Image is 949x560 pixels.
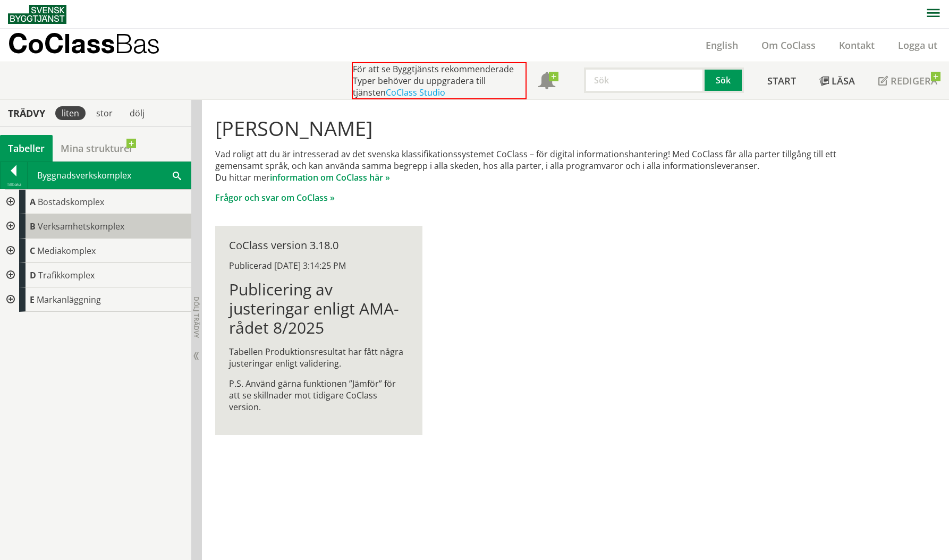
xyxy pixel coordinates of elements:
span: A [30,196,36,208]
span: B [30,220,36,232]
a: CoClass Studio [386,87,445,98]
div: stor [90,106,119,120]
span: Start [767,74,796,87]
p: Vad roligt att du är intresserad av det svenska klassifikationssystemet CoClass – för digital inf... [215,148,868,183]
div: Tillbaka [1,180,27,189]
span: Läsa [832,74,855,87]
span: Mediakomplex [37,245,96,257]
span: Dölj trädvy [192,296,201,338]
a: Mina strukturer [53,135,141,162]
div: liten [55,106,86,120]
input: Sök [584,67,705,93]
span: Markanläggning [37,294,101,306]
p: CoClass [8,37,160,49]
a: Om CoClass [750,39,827,52]
div: För att se Byggtjänsts rekommenderade Typer behöver du uppgradera till tjänsten [352,62,527,99]
h1: [PERSON_NAME] [215,116,868,140]
div: CoClass version 3.18.0 [229,240,408,251]
span: Bas [115,28,160,59]
div: Byggnadsverkskomplex [28,162,191,189]
div: Publicerad [DATE] 3:14:25 PM [229,260,408,271]
a: Kontakt [827,39,886,52]
a: English [694,39,750,52]
span: Trafikkomplex [38,269,95,281]
span: Bostadskomplex [38,196,104,208]
a: Logga ut [886,39,949,52]
h1: Publicering av justeringar enligt AMA-rådet 8/2025 [229,280,408,337]
a: Läsa [808,62,867,99]
span: C [30,245,35,257]
button: Sök [705,67,744,93]
a: Redigera [867,62,949,99]
span: Sök i tabellen [173,169,181,181]
span: D [30,269,36,281]
span: E [30,294,35,306]
a: information om CoClass här » [270,172,390,183]
span: Notifikationer [538,73,555,90]
p: Tabellen Produktionsresultat har fått några justeringar enligt validering. [229,346,408,369]
a: Start [756,62,808,99]
span: Verksamhetskomplex [38,220,124,232]
img: Svensk Byggtjänst [8,5,66,24]
a: Frågor och svar om CoClass » [215,192,335,203]
div: Trädvy [2,107,51,119]
a: CoClassBas [8,29,183,62]
span: Redigera [891,74,937,87]
p: P.S. Använd gärna funktionen ”Jämför” för att se skillnader mot tidigare CoClass version. [229,378,408,413]
div: dölj [123,106,151,120]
